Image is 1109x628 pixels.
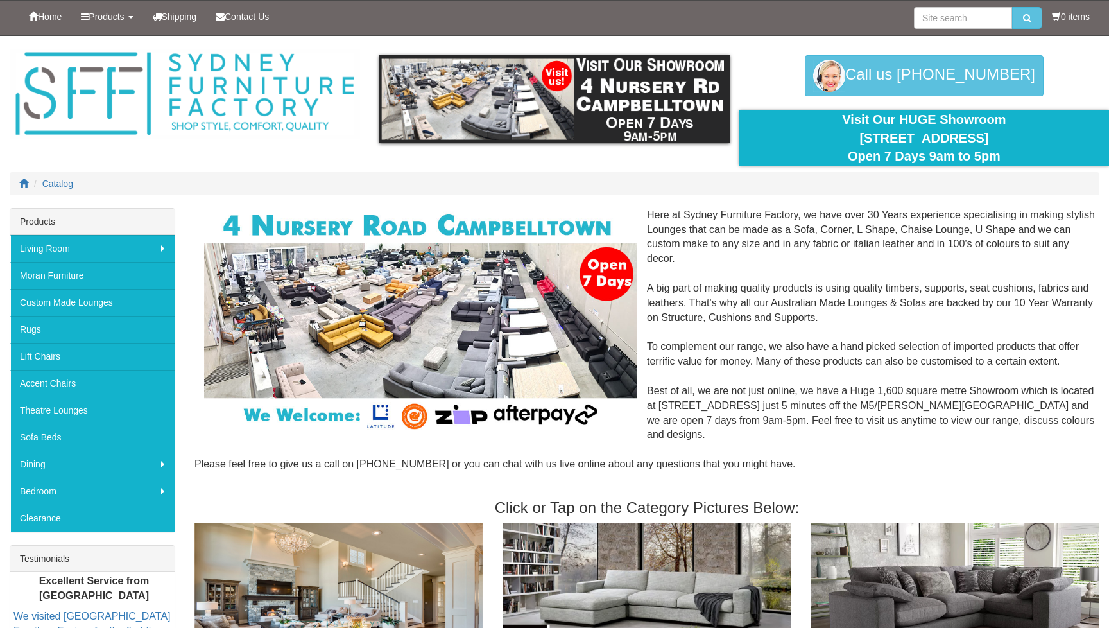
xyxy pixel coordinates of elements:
div: Testimonials [10,546,175,572]
span: Home [38,12,62,22]
a: Lift Chairs [10,343,175,370]
div: Products [10,209,175,235]
h3: Click or Tap on the Category Pictures Below: [194,500,1099,516]
a: Contact Us [206,1,279,33]
a: Theatre Lounges [10,397,175,424]
b: Excellent Service from [GEOGRAPHIC_DATA] [39,575,150,601]
a: Clearance [10,505,175,532]
span: Shipping [162,12,197,22]
a: Custom Made Lounges [10,289,175,316]
a: Moran Furniture [10,262,175,289]
div: Visit Our HUGE Showroom [STREET_ADDRESS] Open 7 Days 9am to 5pm [749,110,1099,166]
a: Home [19,1,71,33]
div: Here at Sydney Furniture Factory, we have over 30 Years experience specialising in making stylish... [194,208,1099,487]
a: Shipping [143,1,207,33]
a: Sofa Beds [10,424,175,451]
li: 0 items [1052,10,1090,23]
a: Rugs [10,316,175,343]
input: Site search [914,7,1012,29]
a: Products [71,1,142,33]
a: Accent Chairs [10,370,175,397]
a: Bedroom [10,478,175,505]
span: Products [89,12,124,22]
a: Dining [10,451,175,478]
span: Contact Us [225,12,269,22]
img: showroom.gif [379,55,730,143]
img: Corner Modular Lounges [204,208,637,433]
a: Living Room [10,235,175,262]
a: Catalog [42,179,73,189]
img: Sydney Furniture Factory [10,49,360,139]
